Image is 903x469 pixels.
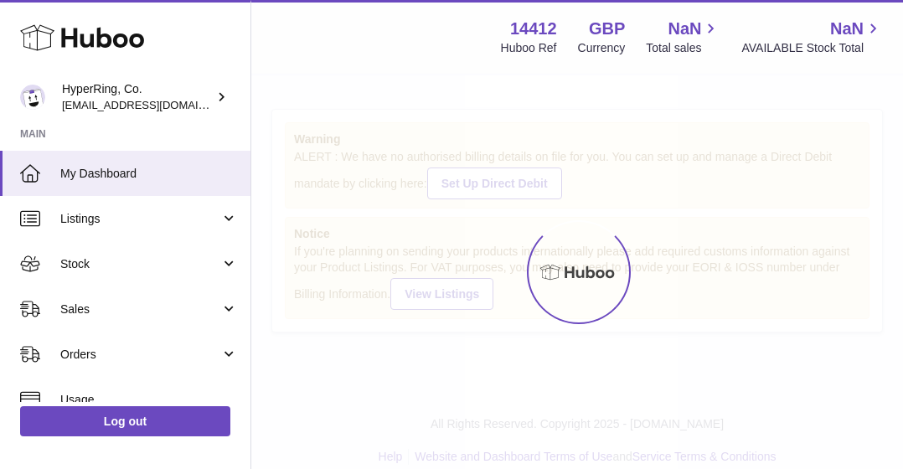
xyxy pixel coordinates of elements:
[501,40,557,56] div: Huboo Ref
[60,211,220,227] span: Listings
[62,81,213,113] div: HyperRing, Co.
[578,40,626,56] div: Currency
[60,301,220,317] span: Sales
[60,392,238,408] span: Usage
[60,347,220,363] span: Orders
[60,166,238,182] span: My Dashboard
[510,18,557,40] strong: 14412
[589,18,625,40] strong: GBP
[830,18,864,40] span: NaN
[60,256,220,272] span: Stock
[668,18,701,40] span: NaN
[741,18,883,56] a: NaN AVAILABLE Stock Total
[20,85,45,110] img: joy@hyperring.co
[741,40,883,56] span: AVAILABLE Stock Total
[62,98,246,111] span: [EMAIL_ADDRESS][DOMAIN_NAME]
[646,40,720,56] span: Total sales
[646,18,720,56] a: NaN Total sales
[20,406,230,436] a: Log out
